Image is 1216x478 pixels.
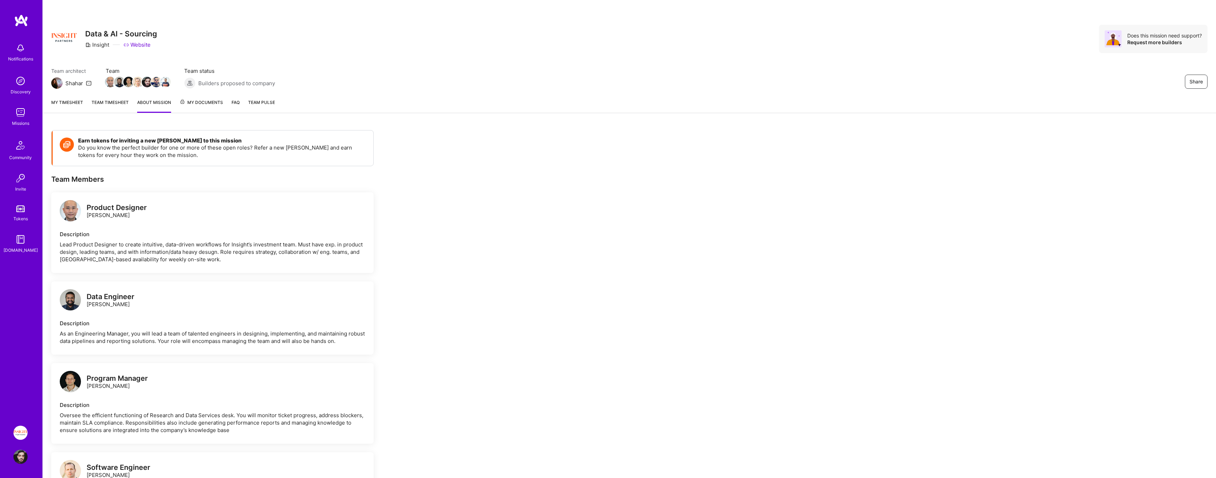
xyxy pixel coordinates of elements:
[85,29,157,38] h3: Data & AI - Sourcing
[151,77,162,87] img: Team Member Avatar
[115,76,124,88] a: Team Member Avatar
[60,320,365,327] div: Description
[60,371,81,394] a: logo
[16,205,25,212] img: tokens
[86,80,92,86] i: icon Mail
[60,200,81,223] a: logo
[106,76,115,88] a: Team Member Avatar
[248,99,275,113] a: Team Pulse
[60,200,81,221] img: logo
[161,76,170,88] a: Team Member Avatar
[11,88,31,95] div: Discovery
[248,100,275,105] span: Team Pulse
[232,99,240,113] a: FAQ
[9,154,32,161] div: Community
[184,67,275,75] span: Team status
[87,293,134,301] div: Data Engineer
[105,77,116,87] img: Team Member Avatar
[8,55,33,63] div: Notifications
[133,77,143,87] img: Team Member Avatar
[160,77,171,87] img: Team Member Avatar
[51,25,77,50] img: Company Logo
[12,426,29,440] a: Insight Partners: Data & AI - Sourcing
[114,77,125,87] img: Team Member Avatar
[78,144,366,159] p: Do you know the perfect builder for one or more of these open roles? Refer a new [PERSON_NAME] an...
[123,41,151,48] a: Website
[92,99,129,113] a: Team timesheet
[78,138,366,144] h4: Earn tokens for inviting a new [PERSON_NAME] to this mission
[123,77,134,87] img: Team Member Avatar
[124,76,133,88] a: Team Member Avatar
[13,105,28,119] img: teamwork
[180,99,223,106] span: My Documents
[13,41,28,55] img: bell
[12,450,29,464] a: User Avatar
[1189,78,1203,85] span: Share
[1105,30,1122,47] img: Avatar
[60,330,365,345] div: As an Engineering Manager, you will lead a team of talented engineers in designing, implementing,...
[87,293,134,308] div: [PERSON_NAME]
[60,371,81,392] img: logo
[60,412,365,434] div: Oversee the efficient functioning of Research and Data Services desk. You will monitor ticket pro...
[184,77,195,89] img: Builders proposed to company
[51,67,92,75] span: Team architect
[60,241,365,263] div: Lead Product Designer to create intuitive, data-driven workflows for Insight’s investment team. M...
[85,41,109,48] div: Insight
[60,289,81,312] a: logo
[1127,32,1202,39] div: Does this mission need support?
[85,42,91,48] i: icon CompanyGray
[60,289,81,310] img: logo
[87,204,147,211] div: Product Designer
[87,204,147,219] div: [PERSON_NAME]
[142,76,152,88] a: Team Member Avatar
[13,215,28,222] div: Tokens
[60,138,74,152] img: Token icon
[137,99,171,113] a: About Mission
[15,185,26,193] div: Invite
[142,77,152,87] img: Team Member Avatar
[13,74,28,88] img: discovery
[13,232,28,246] img: guide book
[60,231,365,238] div: Description
[51,175,374,184] div: Team Members
[87,464,150,471] div: Software Engineer
[12,137,29,154] img: Community
[1185,75,1208,89] button: Share
[87,375,148,390] div: [PERSON_NAME]
[13,171,28,185] img: Invite
[14,14,28,27] img: logo
[13,450,28,464] img: User Avatar
[87,375,148,382] div: Program Manager
[198,80,275,87] span: Builders proposed to company
[60,401,365,409] div: Description
[4,246,38,254] div: [DOMAIN_NAME]
[106,67,170,75] span: Team
[152,76,161,88] a: Team Member Avatar
[12,119,29,127] div: Missions
[1127,39,1202,46] div: Request more builders
[133,76,142,88] a: Team Member Avatar
[65,80,83,87] div: Shahar
[13,426,28,440] img: Insight Partners: Data & AI - Sourcing
[180,99,223,113] a: My Documents
[51,99,83,113] a: My timesheet
[51,77,63,89] img: Team Architect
